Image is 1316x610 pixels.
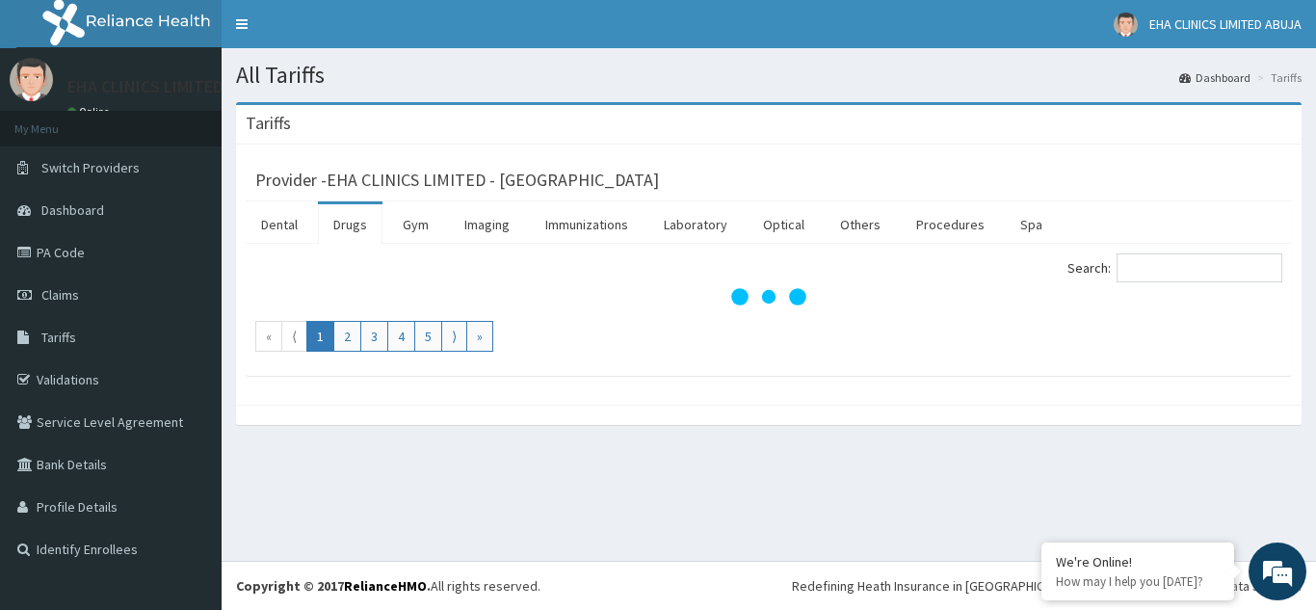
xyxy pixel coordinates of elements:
[10,58,53,101] img: User Image
[387,204,444,245] a: Gym
[67,105,114,119] a: Online
[466,321,493,352] a: Go to last page
[449,204,525,245] a: Imaging
[222,561,1316,610] footer: All rights reserved.
[333,321,361,352] a: Go to page number 2
[246,115,291,132] h3: Tariffs
[318,204,382,245] a: Drugs
[1114,13,1138,37] img: User Image
[255,321,282,352] a: Go to first page
[41,329,76,346] span: Tariffs
[41,286,79,304] span: Claims
[1005,204,1058,245] a: Spa
[530,204,644,245] a: Immunizations
[306,321,334,352] a: Go to page number 1
[1252,69,1302,86] li: Tariffs
[1056,553,1220,570] div: We're Online!
[1056,573,1220,590] p: How may I help you today?
[360,321,388,352] a: Go to page number 3
[236,577,431,595] strong: Copyright © 2017 .
[387,321,415,352] a: Go to page number 4
[1179,69,1250,86] a: Dashboard
[281,321,307,352] a: Go to previous page
[901,204,1000,245] a: Procedures
[648,204,743,245] a: Laboratory
[825,204,896,245] a: Others
[236,63,1302,88] h1: All Tariffs
[414,321,442,352] a: Go to page number 5
[41,159,140,176] span: Switch Providers
[41,201,104,219] span: Dashboard
[246,204,313,245] a: Dental
[748,204,820,245] a: Optical
[1149,15,1302,33] span: EHA CLINICS LIMITED ABUJA
[792,576,1302,596] div: Redefining Heath Insurance in [GEOGRAPHIC_DATA] using Telemedicine and Data Science!
[1067,253,1282,282] label: Search:
[67,78,276,95] p: EHA CLINICS LIMITED ABUJA
[255,172,659,189] h3: Provider - EHA CLINICS LIMITED - [GEOGRAPHIC_DATA]
[730,258,807,335] svg: audio-loading
[1117,253,1282,282] input: Search:
[441,321,467,352] a: Go to next page
[344,577,427,595] a: RelianceHMO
